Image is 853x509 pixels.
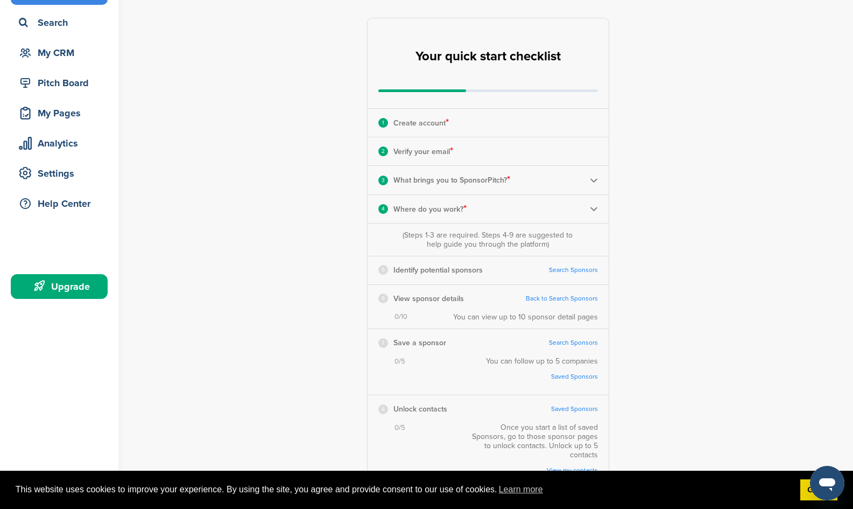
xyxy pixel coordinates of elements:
[11,71,108,95] a: Pitch Board
[810,466,844,500] iframe: Button to launch messaging window
[394,423,405,433] span: 0/5
[378,204,388,214] div: 4
[378,118,388,128] div: 1
[11,10,108,35] a: Search
[16,13,108,32] div: Search
[16,73,108,93] div: Pitch Board
[486,357,598,388] div: You can follow up to 5 companies
[549,339,598,347] a: Search Sponsors
[800,479,837,501] a: dismiss cookie message
[16,194,108,213] div: Help Center
[11,101,108,125] a: My Pages
[453,312,598,322] div: You can view up to 10 sponsor detail pages
[393,144,453,158] p: Verify your email
[393,336,446,350] p: Save a sponsor
[526,295,598,303] a: Back to Search Sponsors
[549,266,598,274] a: Search Sponsors
[466,423,598,482] div: Once you start a list of saved Sponsors, go to those sponsor pages to unlock contacts. Unlock up ...
[16,134,108,153] div: Analytics
[378,405,388,414] div: 8
[11,40,108,65] a: My CRM
[476,466,598,475] a: View my contacts
[393,263,483,277] p: Identify potential sponsors
[11,161,108,186] a: Settings
[393,292,464,305] p: View sponsor details
[11,131,108,156] a: Analytics
[400,231,575,249] div: (Steps 1-3 are required. Steps 4-9 are suggested to help guide you through the platform)
[378,265,388,275] div: 5
[16,164,108,183] div: Settings
[378,176,388,185] div: 3
[11,191,108,216] a: Help Center
[394,357,405,366] span: 0/5
[393,173,510,187] p: What brings you to SponsorPitch?
[394,312,407,322] span: 0/10
[497,482,545,498] a: learn more about cookies
[497,373,598,381] a: Saved Sponsors
[378,147,388,156] div: 2
[415,45,561,68] h2: Your quick start checklist
[590,176,598,184] img: Checklist arrow 2
[393,402,447,416] p: Unlock contacts
[16,103,108,123] div: My Pages
[393,116,449,130] p: Create account
[590,205,598,213] img: Checklist arrow 2
[378,294,388,303] div: 6
[16,277,108,296] div: Upgrade
[16,43,108,62] div: My CRM
[11,274,108,299] a: Upgrade
[16,482,792,498] span: This website uses cookies to improve your experience. By using the site, you agree and provide co...
[378,338,388,348] div: 7
[551,405,598,413] a: Saved Sponsors
[393,202,467,216] p: Where do you work?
